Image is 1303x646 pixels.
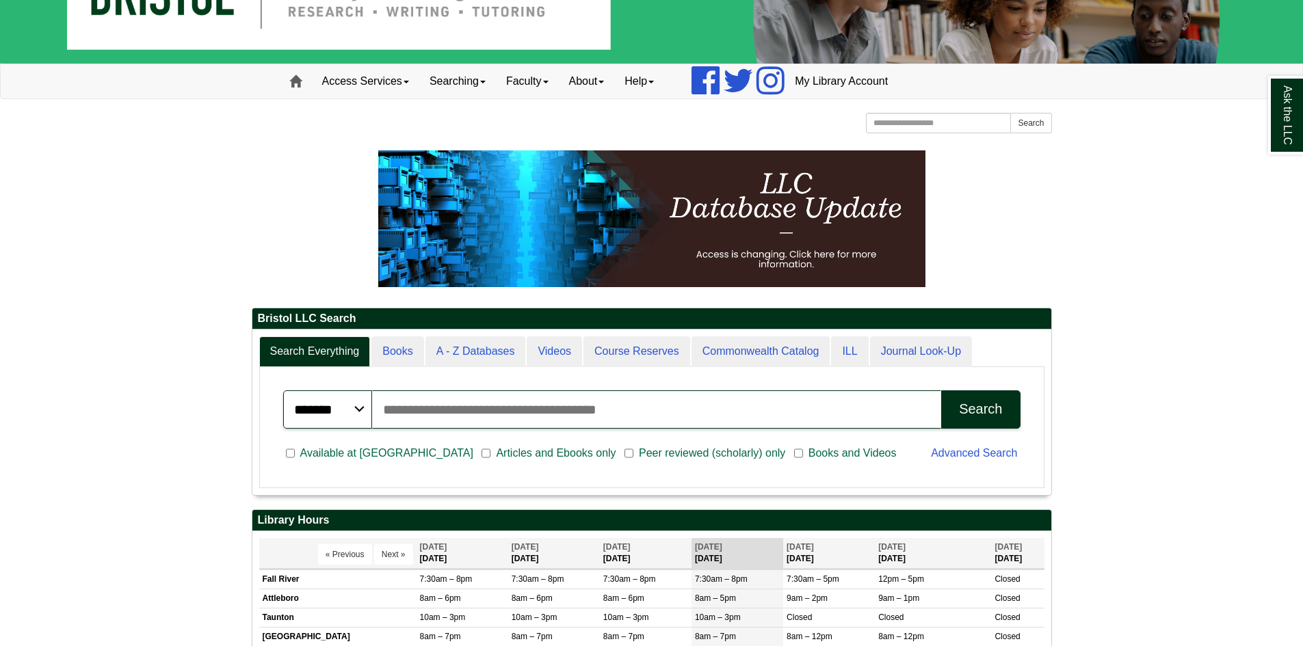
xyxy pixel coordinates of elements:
[559,64,615,98] a: About
[583,336,690,367] a: Course Reserves
[259,569,417,589] td: Fall River
[603,593,644,603] span: 8am – 6pm
[374,544,413,565] button: Next »
[512,574,564,584] span: 7:30am – 8pm
[995,542,1022,552] span: [DATE]
[425,336,526,367] a: A - Z Databases
[787,613,812,622] span: Closed
[420,574,473,584] span: 7:30am – 8pm
[603,574,656,584] span: 7:30am – 8pm
[1010,113,1051,133] button: Search
[600,538,692,569] th: [DATE]
[482,447,490,459] input: Articles and Ebooks only
[295,445,479,461] span: Available at [GEOGRAPHIC_DATA]
[878,574,924,584] span: 12pm – 5pm
[417,538,508,569] th: [DATE]
[878,632,924,641] span: 8am – 12pm
[286,447,295,459] input: Available at [GEOGRAPHIC_DATA]
[991,538,1044,569] th: [DATE]
[259,608,417,628] td: Taunton
[420,542,447,552] span: [DATE]
[695,542,722,552] span: [DATE]
[995,632,1020,641] span: Closed
[527,336,582,367] a: Videos
[259,336,371,367] a: Search Everything
[312,64,419,98] a: Access Services
[490,445,621,461] span: Articles and Ebooks only
[371,336,423,367] a: Books
[995,593,1020,603] span: Closed
[378,150,925,287] img: HTML tutorial
[259,589,417,608] td: Attleboro
[787,632,832,641] span: 8am – 12pm
[941,390,1020,429] button: Search
[692,336,830,367] a: Commonwealth Catalog
[875,538,991,569] th: [DATE]
[614,64,664,98] a: Help
[624,447,633,459] input: Peer reviewed (scholarly) only
[794,447,803,459] input: Books and Videos
[878,593,919,603] span: 9am – 1pm
[995,613,1020,622] span: Closed
[633,445,791,461] span: Peer reviewed (scholarly) only
[252,510,1051,531] h2: Library Hours
[420,632,461,641] span: 8am – 7pm
[787,542,814,552] span: [DATE]
[603,542,631,552] span: [DATE]
[512,593,553,603] span: 8am – 6pm
[785,64,898,98] a: My Library Account
[787,574,839,584] span: 7:30am – 5pm
[496,64,559,98] a: Faculty
[512,632,553,641] span: 8am – 7pm
[831,336,868,367] a: ILL
[878,613,904,622] span: Closed
[603,632,644,641] span: 8am – 7pm
[420,613,466,622] span: 10am – 3pm
[508,538,600,569] th: [DATE]
[512,542,539,552] span: [DATE]
[318,544,372,565] button: « Previous
[695,593,736,603] span: 8am – 5pm
[870,336,972,367] a: Journal Look-Up
[803,445,902,461] span: Books and Videos
[931,447,1017,459] a: Advanced Search
[692,538,783,569] th: [DATE]
[695,632,736,641] span: 8am – 7pm
[695,613,741,622] span: 10am – 3pm
[787,593,828,603] span: 9am – 2pm
[603,613,649,622] span: 10am – 3pm
[420,593,461,603] span: 8am – 6pm
[252,308,1051,329] h2: Bristol LLC Search
[512,613,557,622] span: 10am – 3pm
[959,401,1002,417] div: Search
[878,542,906,552] span: [DATE]
[783,538,875,569] th: [DATE]
[995,574,1020,584] span: Closed
[419,64,496,98] a: Searching
[695,574,748,584] span: 7:30am – 8pm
